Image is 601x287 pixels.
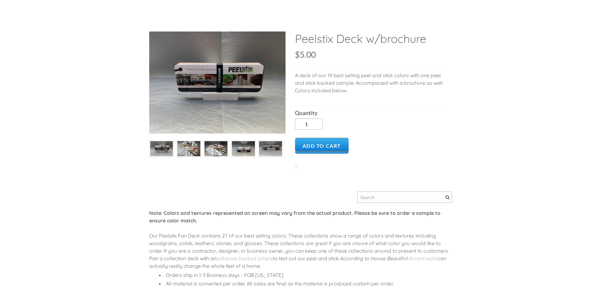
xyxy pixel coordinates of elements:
[295,72,446,100] p: A deck of our 19 best selling peel and stick colors with one peel and stick backed sample. Accomp...
[295,138,349,154] a: Add to Cart
[149,32,286,134] img: s832171791223022656_p812_i2_w640.jpeg
[150,140,173,158] img: s832171791223022656_p812_i2_w160.jpeg
[295,32,446,50] h2: Peelstix Deck w/brochure
[295,49,316,60] span: $5.00
[259,140,282,158] img: s832171791223022656_p812_i3_w160.jpeg
[177,140,200,158] img: s832171791223022656_p812_i4_w160.jpeg
[340,255,407,261] em: According to House Beautiful
[445,195,450,199] span: Search
[216,255,273,261] a: adhesive backed simple
[409,255,438,261] a: Accent walls
[149,210,440,224] font: Note: Colors and textures represented on screen may vary from the actual product. Please be sure ...
[164,271,452,279] li: Orders ship in 1-3 Business days - FOB [US_STATE]
[357,192,452,203] input: Search
[232,140,255,158] img: s832171791223022656_p812_i1_w160.jpeg
[295,110,317,116] b: Quantity
[204,140,227,158] img: s832171791223022656_p812_i5_w160.jpeg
